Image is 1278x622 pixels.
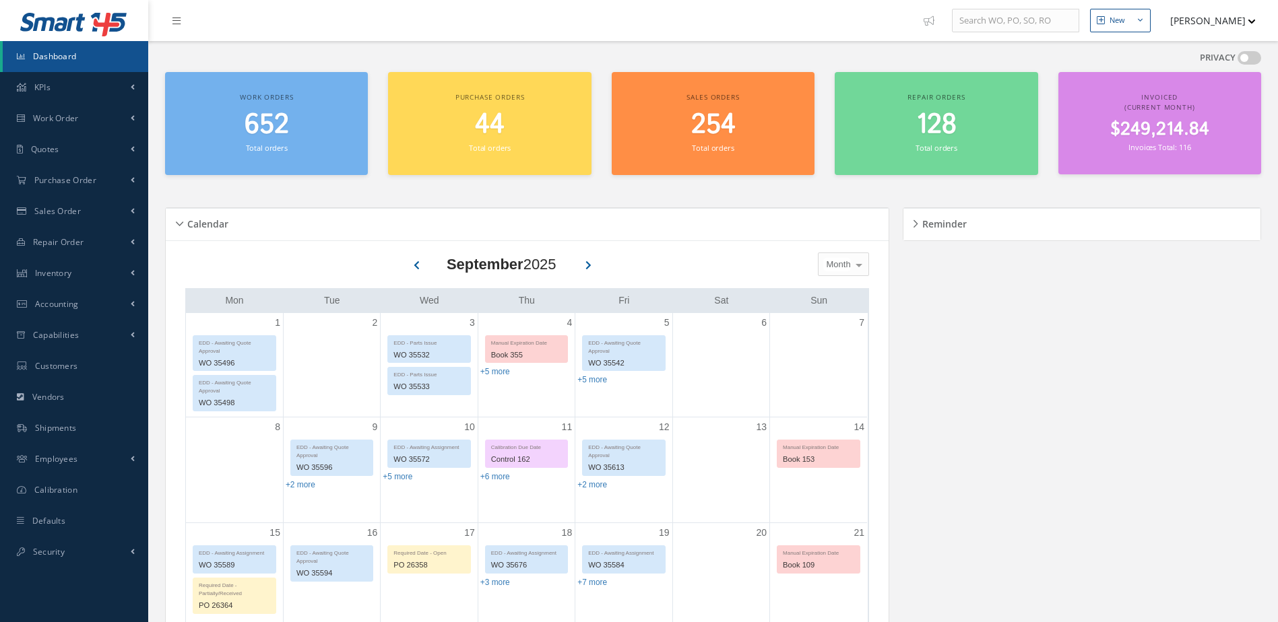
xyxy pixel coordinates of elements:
div: Manual Expiration Date [777,440,860,452]
span: $249,214.84 [1110,116,1209,143]
div: PO 26364 [193,598,276,613]
small: Total orders [916,143,957,153]
a: September 6, 2025 [759,313,769,333]
a: Invoiced (Current Month) $249,214.84 Invoices Total: 116 [1058,72,1261,174]
a: Work orders 652 Total orders [165,72,368,175]
a: September 14, 2025 [851,417,867,437]
td: September 12, 2025 [575,417,672,523]
a: Monday [222,292,246,309]
a: Dashboard [3,41,148,72]
div: Required Date - Open [388,546,470,557]
div: EDD - Parts Issue [388,368,470,379]
div: 2025 [447,253,556,275]
td: September 14, 2025 [770,417,867,523]
a: Tuesday [321,292,343,309]
span: 44 [475,106,505,144]
div: WO 35613 [583,460,664,475]
a: September 15, 2025 [267,523,283,543]
div: EDD - Awaiting Quote Approval [583,440,664,460]
div: WO 35542 [583,355,664,371]
div: EDD - Awaiting Quote Approval [583,336,664,355]
a: September 8, 2025 [272,417,283,437]
a: September 4, 2025 [564,313,575,333]
div: WO 35594 [291,565,373,581]
td: September 2, 2025 [283,313,380,417]
a: September 2, 2025 [370,313,381,333]
a: September 3, 2025 [467,313,478,333]
div: EDD - Awaiting Quote Approval [291,440,373,460]
span: Invoiced [1141,92,1178,102]
td: September 10, 2025 [381,417,478,523]
div: EDD - Awaiting Quote Approval [193,336,276,355]
span: Dashboard [33,50,77,62]
span: 652 [245,106,289,144]
h5: Reminder [918,214,967,230]
td: September 9, 2025 [283,417,380,523]
a: September 13, 2025 [753,417,769,437]
span: Purchase orders [455,92,525,102]
div: Required Date - Partially/Received [193,578,276,598]
span: Shipments [35,422,77,434]
a: Show 3 more events [480,578,510,587]
label: PRIVACY [1200,51,1236,65]
div: Calibration Due Date [486,440,567,452]
b: September [447,256,523,273]
td: September 11, 2025 [478,417,575,523]
span: Sales Order [34,205,81,217]
div: Book 153 [777,452,860,467]
div: WO 35596 [291,460,373,475]
div: WO 35533 [388,379,470,394]
a: September 10, 2025 [461,417,478,437]
small: Total orders [692,143,734,153]
a: September 17, 2025 [461,523,478,543]
a: Show 5 more events [480,367,510,376]
span: Inventory [35,267,72,279]
a: September 18, 2025 [559,523,575,543]
span: 128 [916,106,957,144]
a: Sales orders 254 Total orders [612,72,814,175]
div: EDD - Awaiting Assignment [583,546,664,557]
a: Show 5 more events [577,375,607,384]
div: EDD - Awaiting Assignment [388,440,470,452]
a: Sunday [808,292,830,309]
a: Show 6 more events [480,472,510,481]
a: Show 2 more events [286,480,315,489]
a: Friday [616,292,632,309]
div: WO 35496 [193,355,276,371]
a: September 9, 2025 [370,417,381,437]
a: Saturday [711,292,731,309]
span: Defaults [32,515,65,526]
span: KPIs [34,81,51,93]
div: EDD - Awaiting Assignment [486,546,567,557]
div: WO 35584 [583,557,664,573]
a: Repair orders 128 Total orders [835,72,1037,175]
span: Work Order [33,112,79,124]
div: WO 35572 [388,452,470,467]
span: Capabilities [33,329,79,341]
td: September 8, 2025 [186,417,283,523]
span: Calibration [34,484,77,495]
a: Show 7 more events [577,578,607,587]
small: Total orders [246,143,288,153]
div: WO 35532 [388,347,470,363]
div: Book 109 [777,557,860,573]
span: Work orders [240,92,293,102]
div: Manual Expiration Date [777,546,860,557]
a: September 12, 2025 [656,417,672,437]
td: September 7, 2025 [770,313,867,417]
a: September 21, 2025 [851,523,867,543]
a: September 16, 2025 [364,523,381,543]
span: Employees [35,453,78,464]
span: Sales orders [686,92,739,102]
a: September 5, 2025 [662,313,672,333]
div: Control 162 [486,452,567,467]
small: Total orders [469,143,511,153]
div: WO 35589 [193,557,276,573]
a: September 7, 2025 [856,313,867,333]
button: New [1090,9,1151,32]
td: September 13, 2025 [672,417,769,523]
div: WO 35676 [486,557,567,573]
a: September 20, 2025 [753,523,769,543]
div: EDD - Awaiting Quote Approval [193,376,276,395]
div: EDD - Awaiting Quote Approval [291,546,373,565]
